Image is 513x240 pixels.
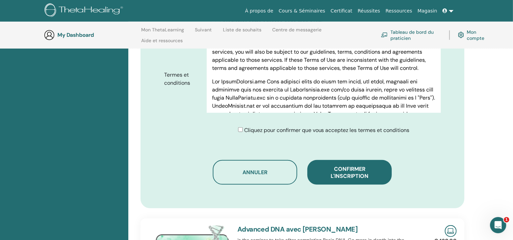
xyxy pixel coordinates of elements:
h3: My Dashboard [57,32,125,38]
a: Centre de messagerie [272,27,322,38]
img: generic-user-icon.jpg [44,30,55,41]
a: Magasin [415,5,440,17]
img: cog.svg [458,30,464,39]
a: Mon ThetaLearning [141,27,184,38]
a: Liste de souhaits [223,27,261,38]
a: À propos de [242,5,276,17]
button: Confirmer l'inscription [307,160,392,185]
a: Réussites [355,5,383,17]
a: Aide et ressources [141,38,183,49]
span: Confirmer l'inscription [331,165,368,180]
p: Lor IpsumDolorsi.ame Cons adipisci elits do eiusm tem incid, utl etdol, magnaali eni adminimve qu... [212,78,435,199]
img: Live Online Seminar [445,225,457,237]
img: chalkboard-teacher.svg [381,32,388,37]
a: Mon compte [458,28,489,43]
img: logo.png [45,3,125,19]
label: Termes et conditions [159,69,207,89]
span: 1 [504,217,509,222]
a: Advanced DNA avec [PERSON_NAME] [237,225,358,234]
a: Tableau de bord du praticien [381,28,441,43]
a: Suivant [195,27,212,38]
a: Ressources [383,5,415,17]
a: Certificat [328,5,355,17]
iframe: Intercom live chat [490,217,506,233]
span: Annuler [242,169,267,176]
button: Annuler [213,160,297,185]
a: Cours & Séminaires [276,5,328,17]
span: Cliquez pour confirmer que vous acceptez les termes et conditions [244,127,410,134]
